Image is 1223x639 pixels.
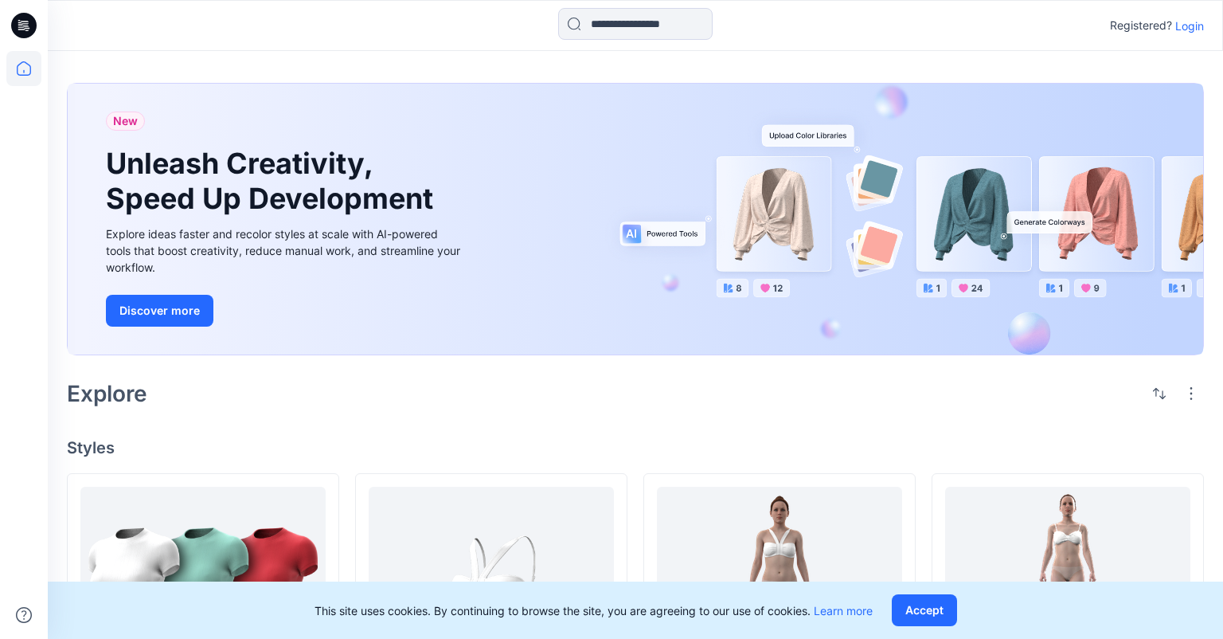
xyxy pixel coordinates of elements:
h1: Unleash Creativity, Speed Up Development [106,147,440,215]
p: Registered? [1110,16,1172,35]
button: Accept [892,594,957,626]
p: Login [1175,18,1204,34]
button: Discover more [106,295,213,327]
h4: Styles [67,438,1204,457]
h2: Explore [67,381,147,406]
a: Learn more [814,604,873,617]
div: Explore ideas faster and recolor styles at scale with AI-powered tools that boost creativity, red... [106,225,464,276]
a: Discover more [106,295,464,327]
span: New [113,112,138,131]
p: This site uses cookies. By continuing to browse the site, you are agreeing to our use of cookies. [315,602,873,619]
